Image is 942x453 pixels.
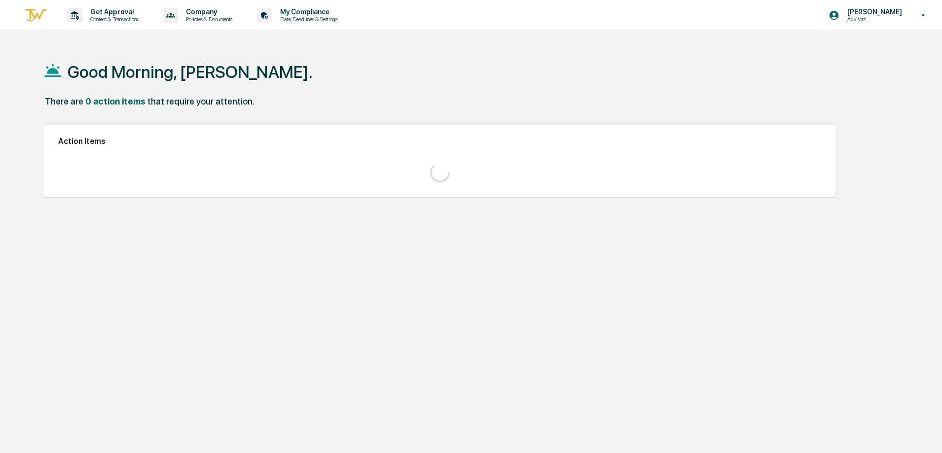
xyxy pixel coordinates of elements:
p: [PERSON_NAME] [839,8,907,16]
p: Get Approval [82,8,144,16]
h2: Action Items [58,137,821,146]
div: that require your attention. [147,96,254,106]
div: There are [45,96,83,106]
p: My Compliance [272,8,342,16]
p: Company [178,8,237,16]
p: Advisors [839,16,907,23]
img: logo [24,7,47,24]
h1: Good Morning, [PERSON_NAME]. [68,62,313,82]
div: 0 action items [85,96,145,106]
p: Policies & Documents [178,16,237,23]
p: Content & Transactions [82,16,144,23]
p: Data, Deadlines & Settings [272,16,342,23]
